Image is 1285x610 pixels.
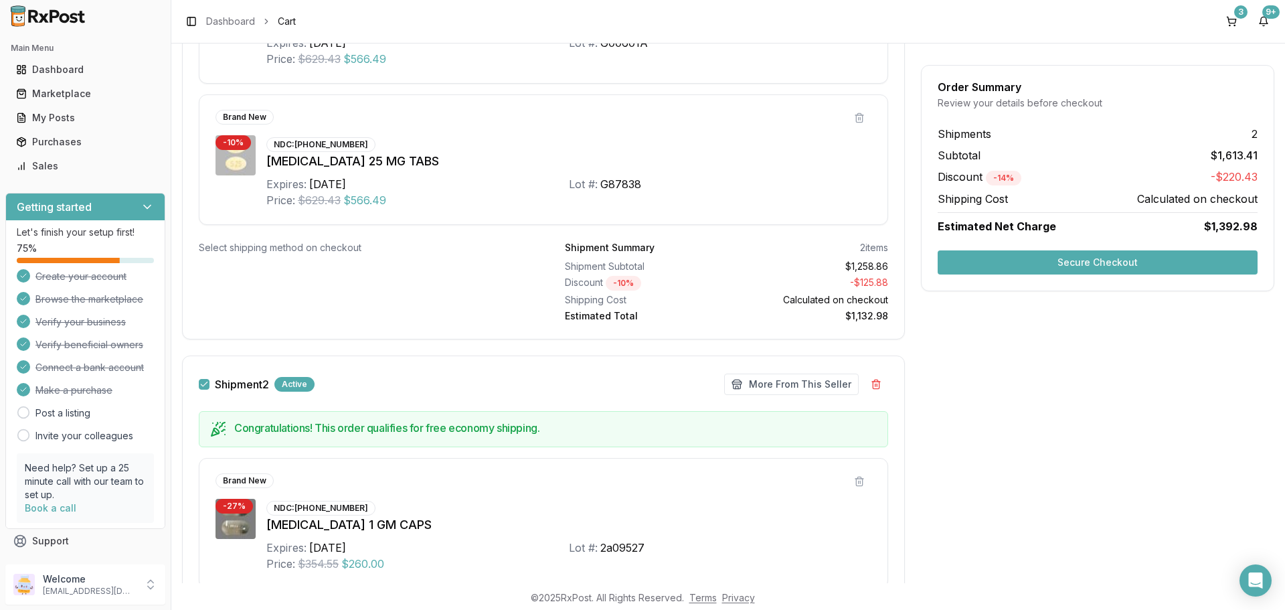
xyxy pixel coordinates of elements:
[25,502,76,514] a: Book a call
[266,51,295,67] div: Price:
[11,106,160,130] a: My Posts
[1252,126,1258,142] span: 2
[5,155,165,177] button: Sales
[732,276,889,291] div: - $125.88
[11,154,160,178] a: Sales
[25,461,146,502] p: Need help? Set up a 25 minute call with our team to set up.
[5,59,165,80] button: Dashboard
[266,137,375,152] div: NDC: [PHONE_NUMBER]
[732,260,889,273] div: $1,258.86
[938,96,1258,110] div: Review your details before checkout
[1204,218,1258,234] span: $1,392.98
[565,276,721,291] div: Discount
[732,309,889,323] div: $1,132.98
[216,499,256,539] img: Vascepa 1 GM CAPS
[266,516,871,534] div: [MEDICAL_DATA] 1 GM CAPS
[298,556,339,572] span: $354.55
[11,82,160,106] a: Marketplace
[1262,5,1280,19] div: 9+
[266,556,295,572] div: Price:
[5,529,165,553] button: Support
[565,293,721,307] div: Shipping Cost
[32,558,78,572] span: Feedback
[13,574,35,595] img: User avatar
[266,501,375,516] div: NDC: [PHONE_NUMBER]
[17,199,92,215] h3: Getting started
[938,126,991,142] span: Shipments
[1239,564,1272,597] div: Open Intercom Messenger
[35,270,126,283] span: Create your account
[43,586,136,597] p: [EMAIL_ADDRESS][DOMAIN_NAME]
[5,5,91,27] img: RxPost Logo
[309,540,346,556] div: [DATE]
[341,556,384,572] span: $260.00
[1211,147,1258,163] span: $1,613.41
[266,192,295,208] div: Price:
[216,135,251,150] div: - 10 %
[1221,11,1242,32] button: 3
[565,260,721,273] div: Shipment Subtotal
[600,540,645,556] div: 2a09527
[5,83,165,104] button: Marketplace
[11,43,160,54] h2: Main Menu
[606,276,641,291] div: - 10 %
[298,192,341,208] span: $629.43
[938,191,1008,207] span: Shipping Cost
[689,592,717,603] a: Terms
[216,135,256,175] img: Jardiance 25 MG TABS
[1137,191,1258,207] span: Calculated on checkout
[278,15,296,28] span: Cart
[732,293,889,307] div: Calculated on checkout
[16,63,155,76] div: Dashboard
[215,379,269,390] label: Shipment 2
[16,159,155,173] div: Sales
[11,130,160,154] a: Purchases
[565,309,721,323] div: Estimated Total
[216,110,274,125] div: Brand New
[16,135,155,149] div: Purchases
[5,553,165,577] button: Feedback
[1211,169,1258,185] span: -$220.43
[1253,11,1274,32] button: 9+
[938,250,1258,275] button: Secure Checkout
[35,384,112,397] span: Make a purchase
[724,374,859,395] button: More From This Seller
[5,131,165,153] button: Purchases
[16,87,155,100] div: Marketplace
[938,170,1021,183] span: Discount
[216,499,253,514] div: - 27 %
[266,176,307,192] div: Expires:
[266,152,871,171] div: [MEDICAL_DATA] 25 MG TABS
[986,171,1021,185] div: - 14 %
[16,111,155,125] div: My Posts
[17,242,37,255] span: 75 %
[860,241,888,254] div: 2 items
[5,107,165,129] button: My Posts
[206,15,296,28] nav: breadcrumb
[216,473,274,488] div: Brand New
[938,147,980,163] span: Subtotal
[17,226,154,239] p: Let's finish your setup first!
[266,540,307,556] div: Expires:
[35,406,90,420] a: Post a listing
[199,241,522,254] div: Select shipping method on checkout
[722,592,755,603] a: Privacy
[343,51,386,67] span: $566.49
[35,429,133,443] a: Invite your colleagues
[600,176,641,192] div: G87838
[35,315,126,329] span: Verify your business
[938,82,1258,92] div: Order Summary
[1234,5,1248,19] div: 3
[43,573,136,586] p: Welcome
[565,241,655,254] div: Shipment Summary
[35,361,144,374] span: Connect a bank account
[206,15,255,28] a: Dashboard
[309,176,346,192] div: [DATE]
[569,176,598,192] div: Lot #:
[234,423,877,433] h5: Congratulations! This order qualifies for free economy shipping.
[298,51,341,67] span: $629.43
[11,58,160,82] a: Dashboard
[35,293,143,306] span: Browse the marketplace
[343,192,386,208] span: $566.49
